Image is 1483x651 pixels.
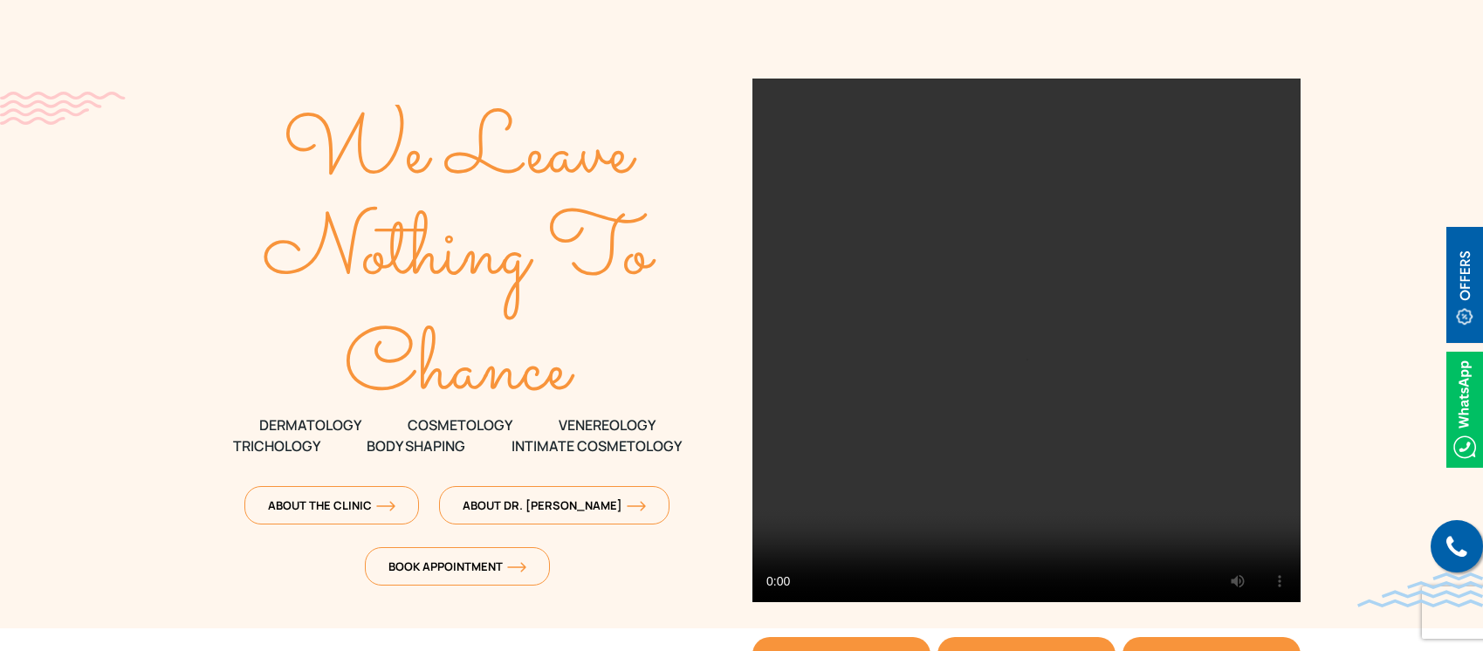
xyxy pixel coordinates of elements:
span: DERMATOLOGY [259,415,361,435]
img: bluewave [1357,572,1483,607]
span: Book Appointment [388,558,526,574]
a: Whatsappicon [1446,399,1483,418]
span: Body Shaping [367,435,465,456]
img: orange-arrow [507,562,526,572]
img: Whatsappicon [1446,352,1483,468]
text: Chance [344,306,575,435]
span: TRICHOLOGY [233,435,320,456]
text: We Leave [283,90,637,219]
span: About The Clinic [268,497,395,513]
a: Book Appointmentorange-arrow [365,547,550,586]
img: orange-arrow [376,501,395,511]
img: orange-arrow [627,501,646,511]
a: About The Clinicorange-arrow [244,486,419,524]
span: Intimate Cosmetology [511,435,682,456]
span: COSMETOLOGY [408,415,512,435]
img: offerBt [1446,227,1483,343]
span: VENEREOLOGY [559,415,656,435]
text: Nothing To [263,190,656,319]
a: About Dr. [PERSON_NAME]orange-arrow [439,486,669,524]
span: About Dr. [PERSON_NAME] [463,497,646,513]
